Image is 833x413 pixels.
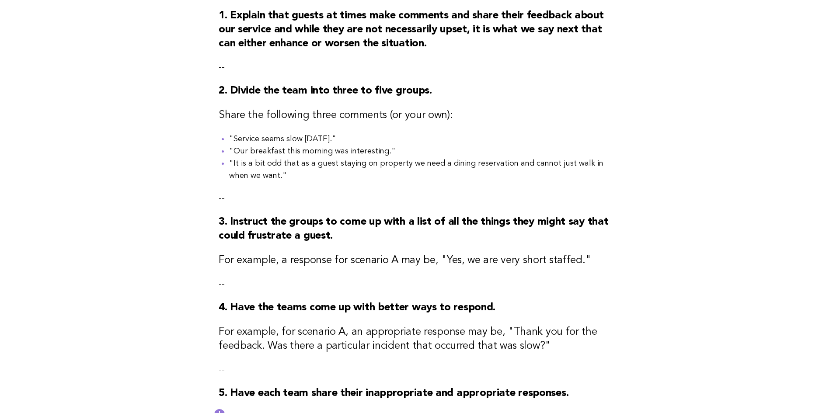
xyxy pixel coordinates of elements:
[229,145,614,157] li: "Our breakfast this morning was interesting."
[219,302,495,313] strong: 4. Have the teams come up with better ways to respond.
[219,86,432,96] strong: 2. Divide the team into three to five groups.
[219,108,614,122] h3: Share the following three comments (or your own):
[219,364,614,376] p: --
[229,133,614,145] li: "Service seems slow [DATE]."
[219,192,614,205] p: --
[219,61,614,73] p: --
[219,278,614,290] p: --
[219,217,608,241] strong: 3. Instruct the groups to come up with a list of all the things they might say that could frustra...
[219,388,568,399] strong: 5. Have each team share their inappropriate and appropriate responses.
[219,10,603,49] strong: 1. Explain that guests at times make comments and share their feedback about our service and whil...
[229,157,614,182] li: "It is a bit odd that as a guest staying on property we need a dining reservation and cannot just...
[219,325,614,353] h3: For example, for scenario A, an appropriate response may be, "Thank you for the feedback. Was the...
[219,253,614,267] h3: For example, a response for scenario A may be, "Yes, we are very short staffed."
